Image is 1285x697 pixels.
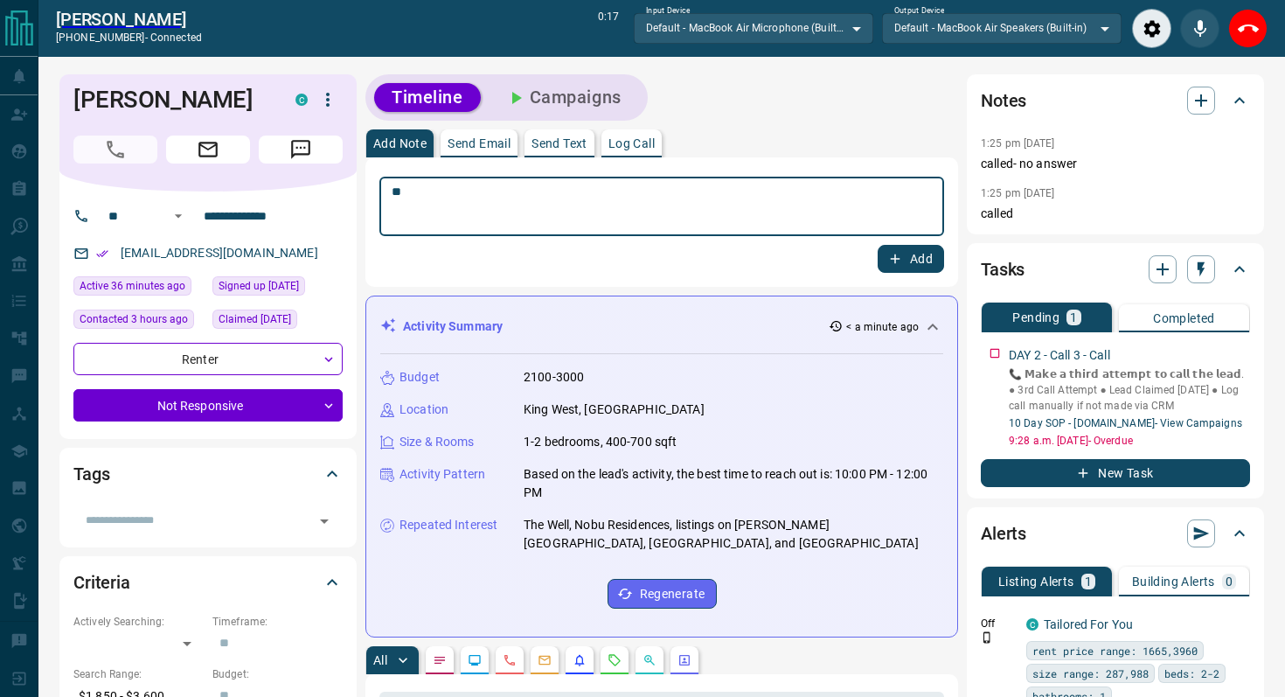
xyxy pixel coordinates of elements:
[73,561,343,603] div: Criteria
[73,453,343,495] div: Tags
[212,614,343,630] p: Timeframe:
[219,277,299,295] span: Signed up [DATE]
[981,205,1250,223] p: called
[212,666,343,682] p: Budget:
[608,579,717,609] button: Regenerate
[73,276,204,301] div: Mon Aug 18 2025
[1132,9,1171,48] div: Audio Settings
[1180,9,1219,48] div: Mute
[573,653,587,667] svg: Listing Alerts
[1070,311,1077,324] p: 1
[468,653,482,667] svg: Lead Browsing Activity
[642,653,656,667] svg: Opportunities
[212,276,343,301] div: Wed Jul 02 2025
[1012,311,1059,324] p: Pending
[399,433,475,451] p: Size & Rooms
[608,653,622,667] svg: Requests
[1009,366,1250,414] p: 📞 𝗠𝗮𝗸𝗲 𝗮 𝘁𝗵𝗶𝗿𝗱 𝗮𝘁𝘁𝗲𝗺𝗽𝘁 𝘁𝗼 𝗰𝗮𝗹𝗹 𝘁𝗵𝗲 𝗹𝗲𝗮𝗱. ● 3rd Call Attempt ● Lead Claimed [DATE] ● Log call manu...
[312,509,337,533] button: Open
[56,9,202,30] a: [PERSON_NAME]
[448,137,511,150] p: Send Email
[1085,575,1092,588] p: 1
[96,247,108,260] svg: Email Verified
[259,136,343,164] span: Message
[73,614,204,630] p: Actively Searching:
[488,83,639,112] button: Campaigns
[1009,417,1242,429] a: 10 Day SOP - [DOMAIN_NAME]- View Campaigns
[677,653,691,667] svg: Agent Actions
[981,187,1055,199] p: 1:25 pm [DATE]
[73,666,204,682] p: Search Range:
[538,653,552,667] svg: Emails
[981,512,1250,554] div: Alerts
[1032,642,1198,659] span: rent price range: 1665,3960
[1228,9,1268,48] div: End Call
[608,137,655,150] p: Log Call
[531,137,587,150] p: Send Text
[373,137,427,150] p: Add Note
[882,13,1122,43] div: Default - MacBook Air Speakers (Built-in)
[219,310,291,328] span: Claimed [DATE]
[1026,618,1038,631] div: condos.ca
[598,9,619,48] p: 0:17
[981,80,1250,122] div: Notes
[1044,617,1133,631] a: Tailored For You
[433,653,447,667] svg: Notes
[380,310,943,343] div: Activity Summary< a minute ago
[1009,433,1250,449] p: 9:28 a.m. [DATE] - Overdue
[374,83,481,112] button: Timeline
[399,516,497,534] p: Repeated Interest
[846,319,919,335] p: < a minute ago
[524,465,943,502] p: Based on the lead's activity, the best time to reach out is: 10:00 PM - 12:00 PM
[73,389,343,422] div: Not Responsive
[524,401,705,419] p: King West, [GEOGRAPHIC_DATA]
[894,5,944,17] label: Output Device
[981,248,1250,290] div: Tasks
[524,516,943,553] p: The Well, Nobu Residences, listings on [PERSON_NAME][GEOGRAPHIC_DATA], [GEOGRAPHIC_DATA], and [GE...
[121,246,318,260] a: [EMAIL_ADDRESS][DOMAIN_NAME]
[403,317,503,336] p: Activity Summary
[1009,346,1110,365] p: DAY 2 - Call 3 - Call
[1164,665,1219,682] span: beds: 2-2
[56,30,202,45] p: [PHONE_NUMBER] -
[981,137,1055,150] p: 1:25 pm [DATE]
[981,519,1026,547] h2: Alerts
[168,206,189,227] button: Open
[399,465,485,484] p: Activity Pattern
[524,368,584,387] p: 2100-3000
[998,575,1074,588] p: Listing Alerts
[634,13,873,43] div: Default - MacBook Air Microphone (Built-in)
[295,94,308,106] div: condos.ca
[73,343,343,375] div: Renter
[212,310,343,334] div: Thu Jul 03 2025
[981,255,1025,283] h2: Tasks
[1032,665,1149,682] span: size range: 287,988
[524,433,677,451] p: 1-2 bedrooms, 400-700 sqft
[150,31,202,44] span: connected
[166,136,250,164] span: Email
[73,310,204,334] div: Mon Aug 18 2025
[981,459,1250,487] button: New Task
[73,460,109,488] h2: Tags
[503,653,517,667] svg: Calls
[73,136,157,164] span: Call
[73,568,130,596] h2: Criteria
[399,401,448,419] p: Location
[1153,312,1215,324] p: Completed
[646,5,691,17] label: Input Device
[981,87,1026,115] h2: Notes
[1132,575,1215,588] p: Building Alerts
[399,368,440,387] p: Budget
[80,277,185,295] span: Active 36 minutes ago
[981,616,1016,631] p: Off
[981,155,1250,173] p: called- no answer
[981,631,993,644] svg: Push Notification Only
[1226,575,1233,588] p: 0
[80,310,188,328] span: Contacted 3 hours ago
[73,86,269,114] h1: [PERSON_NAME]
[373,654,387,666] p: All
[878,245,944,273] button: Add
